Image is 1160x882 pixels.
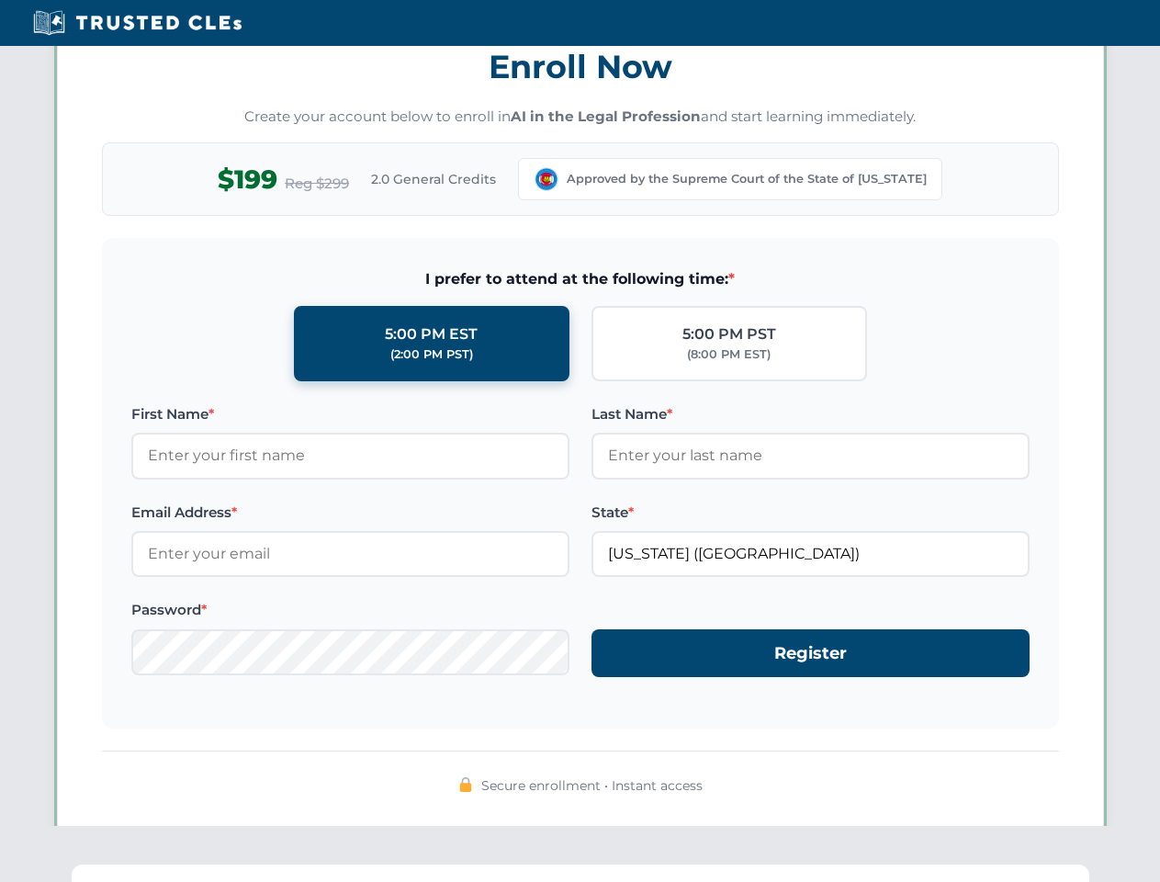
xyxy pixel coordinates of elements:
div: (2:00 PM PST) [390,345,473,364]
img: Colorado Supreme Court [534,166,559,192]
input: Enter your email [131,531,569,577]
strong: AI in the Legal Profession [511,107,701,125]
img: 🔒 [458,777,473,792]
label: First Name [131,403,569,425]
span: I prefer to attend at the following time: [131,267,1030,291]
div: (8:00 PM EST) [687,345,771,364]
span: $199 [218,159,277,200]
input: Enter your first name [131,433,569,479]
div: 5:00 PM EST [385,322,478,346]
p: Create your account below to enroll in and start learning immediately. [102,107,1059,128]
button: Register [591,629,1030,678]
img: Trusted CLEs [28,9,247,37]
div: 5:00 PM PST [682,322,776,346]
span: Reg $299 [285,173,349,195]
input: Enter your last name [591,433,1030,479]
h3: Enroll Now [102,38,1059,96]
label: State [591,502,1030,524]
input: Colorado (CO) [591,531,1030,577]
span: Secure enrollment • Instant access [481,775,703,796]
span: Approved by the Supreme Court of the State of [US_STATE] [567,170,927,188]
label: Email Address [131,502,569,524]
label: Last Name [591,403,1030,425]
span: 2.0 General Credits [371,169,496,189]
label: Password [131,599,569,621]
